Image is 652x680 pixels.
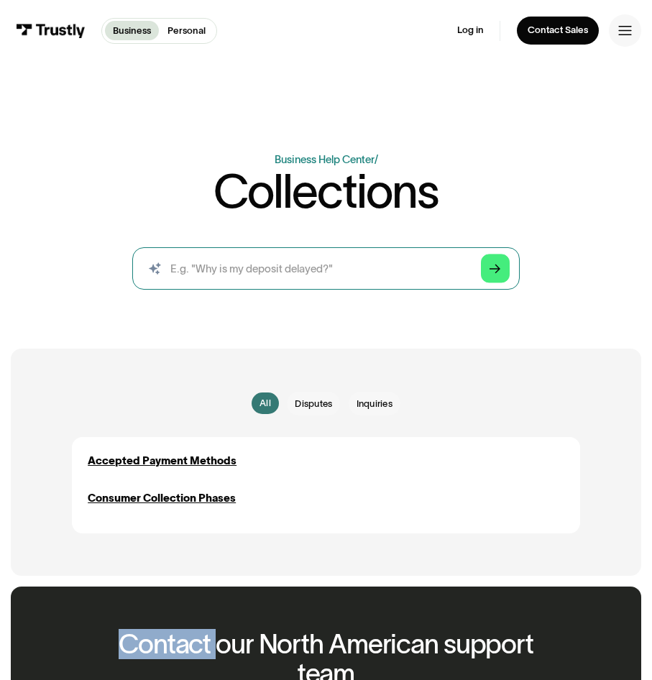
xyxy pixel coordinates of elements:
[457,24,484,37] a: Log in
[260,397,271,410] div: All
[88,453,237,469] a: Accepted Payment Methods
[517,17,599,45] a: Contact Sales
[132,247,520,290] input: search
[252,392,279,414] a: All
[275,153,375,165] a: Business Help Center
[72,392,580,416] form: Email Form
[16,24,86,38] img: Trustly Logo
[159,21,213,40] a: Personal
[88,490,236,506] a: Consumer Collection Phases
[213,168,439,215] h1: Collections
[528,24,588,37] div: Contact Sales
[132,247,520,290] form: Search
[105,21,159,40] a: Business
[113,24,151,38] p: Business
[295,398,332,411] span: Disputes
[375,153,378,165] div: /
[357,398,392,411] span: Inquiries
[167,24,206,38] p: Personal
